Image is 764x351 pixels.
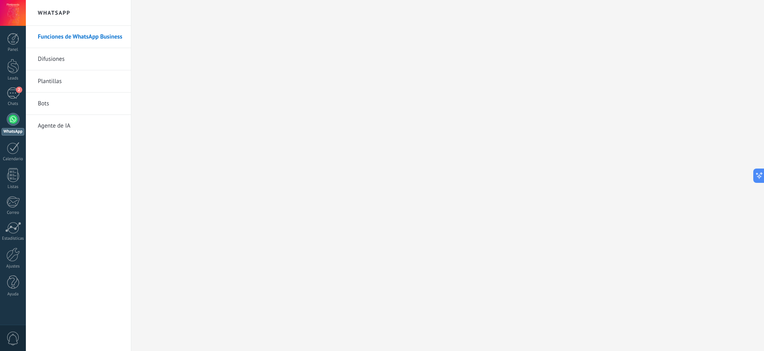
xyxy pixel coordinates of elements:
div: Correo [2,210,25,215]
li: Agente de IA [26,115,131,137]
a: Funciones de WhatsApp Business [38,26,123,48]
div: Estadísticas [2,236,25,241]
div: WhatsApp [2,128,24,136]
div: Listas [2,184,25,190]
div: Leads [2,76,25,81]
div: Chats [2,101,25,107]
div: Calendario [2,157,25,162]
span: 2 [16,87,22,93]
div: Panel [2,47,25,52]
li: Difusiones [26,48,131,70]
div: Ayuda [2,292,25,297]
div: Ajustes [2,264,25,269]
a: Plantillas [38,70,123,93]
a: Difusiones [38,48,123,70]
li: Plantillas [26,70,131,93]
a: Agente de IA [38,115,123,137]
li: Bots [26,93,131,115]
li: Funciones de WhatsApp Business [26,26,131,48]
a: Bots [38,93,123,115]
